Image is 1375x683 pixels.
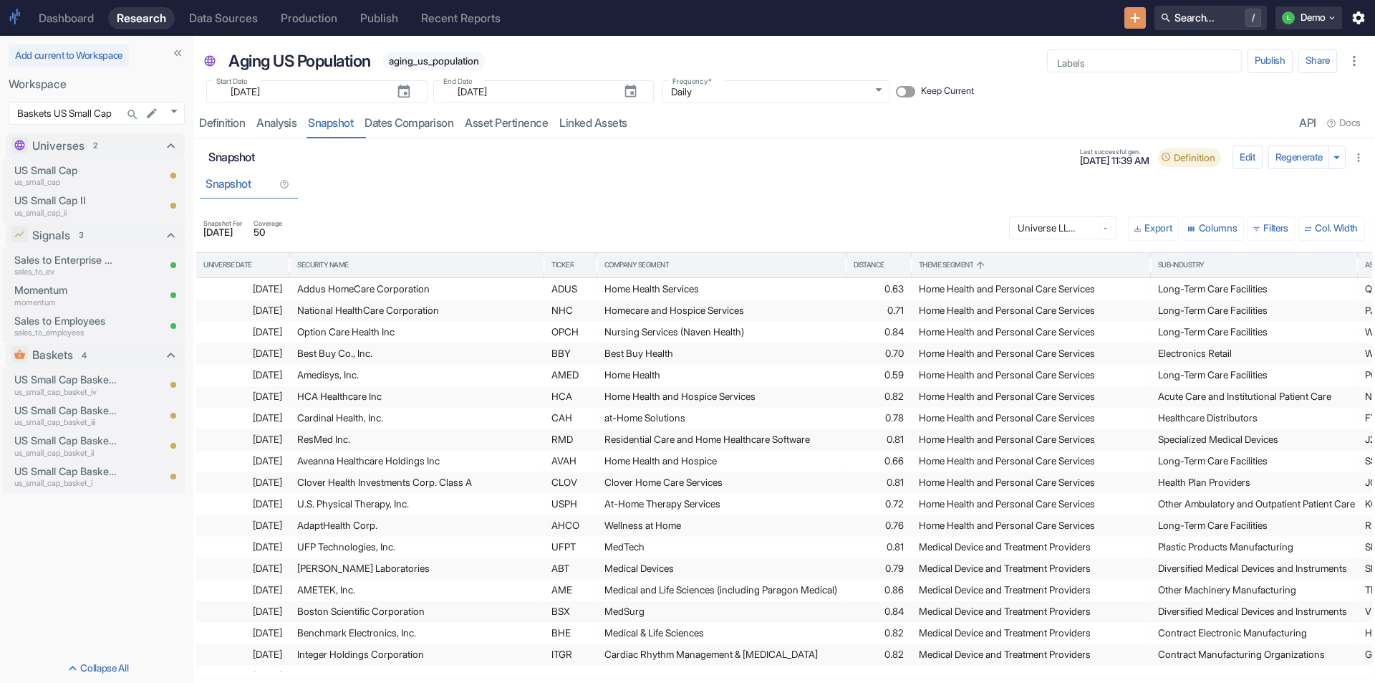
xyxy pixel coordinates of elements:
[108,7,175,29] a: Research
[203,300,282,321] div: [DATE]
[551,601,589,622] div: BSX
[551,408,589,429] div: CAH
[1080,148,1149,155] span: Last successful gen.
[604,386,839,407] div: Home Health and Hospice Services
[228,49,371,73] p: Aging US Population
[662,80,889,103] div: Daily
[919,365,1143,386] div: Home Health and Personal Care Services
[297,494,536,515] div: U.S. Physical Therapy, Inc.
[1158,365,1350,386] div: Long-Term Care Facilities
[297,601,536,622] div: Boston Scientific Corporation
[1182,216,1244,241] button: Select columns
[297,472,536,493] div: Clover Health Investments Corp. Class A
[919,472,1143,493] div: Home Health and Personal Care Services
[203,386,282,407] div: [DATE]
[1158,494,1350,515] div: Other Ambulatory and Outpatient Patient Care
[193,109,1375,138] div: resource tabs
[203,260,252,270] div: Universe Date
[216,76,248,87] label: Start Date
[551,260,574,270] div: Ticker
[604,408,839,429] div: at-Home Solutions
[14,163,117,178] p: US Small Cap
[297,537,536,558] div: UFP Technologies, Inc.
[14,464,117,489] a: US Small Cap Basket Ius_small_cap_basket_i
[302,109,359,138] a: Snapshot
[551,580,589,601] div: AME
[551,644,589,665] div: ITGR
[670,259,682,272] button: Sort
[551,300,589,321] div: NHC
[551,429,589,450] div: RMD
[359,109,459,138] a: Dates Comparison
[203,494,282,515] div: [DATE]
[551,279,589,300] div: ADUS
[919,580,1143,601] div: Medical Device and Treatment Providers
[854,623,904,644] div: 0.82
[459,109,554,138] a: Asset Pertinence
[14,207,117,219] p: us_small_cap_ii
[1168,152,1221,163] span: Definition
[281,11,337,25] div: Production
[1154,6,1267,30] button: Search.../
[225,45,375,77] div: Aging US Population
[14,176,117,188] p: us_small_cap
[30,7,102,29] a: Dashboard
[854,322,904,343] div: 0.84
[1099,223,1111,235] button: Open
[254,228,282,238] span: 50
[1158,644,1350,665] div: Contract Manufacturing Organizations
[203,228,242,238] span: [DATE]
[854,515,904,536] div: 0.76
[854,537,904,558] div: 0.81
[672,76,712,87] label: Frequency
[1158,558,1350,579] div: Diversified Medical Devices and Instruments
[1158,429,1350,450] div: Specialized Medical Devices
[14,372,117,398] a: US Small Cap Basket IVus_small_cap_basket_iv
[14,313,158,329] p: Sales to Employees
[14,193,117,209] p: US Small Cap II
[32,227,70,244] p: Signals
[3,657,190,680] button: Collapse All
[919,494,1143,515] div: Home Health and Personal Care Services
[604,644,839,665] div: Cardiac Rhythm Management & [MEDICAL_DATA]
[604,451,839,472] div: Home Health and Hospice
[9,76,185,93] p: Workspace
[604,429,839,450] div: Residential Care and Home Healthcare Software
[1268,145,1330,170] button: Regenerate
[919,429,1143,450] div: Home Health and Personal Care Services
[297,580,536,601] div: AMETEK, Inc.
[919,537,1143,558] div: Medical Device and Treatment Providers
[352,7,407,29] a: Publish
[122,105,143,125] button: Search...
[885,259,898,272] button: Sort
[14,464,117,479] p: US Small Cap Basket I
[142,103,162,123] button: edit
[1158,279,1350,300] div: Long-Term Care Facilities
[203,623,282,644] div: [DATE]
[14,266,117,278] p: sales_to_ev
[14,297,117,309] p: momentum
[9,102,185,125] div: Baskets US Small Cap
[551,623,589,644] div: BHE
[919,343,1143,364] div: Home Health and Personal Care Services
[1298,49,1337,73] button: Share
[14,477,117,489] p: us_small_cap_basket_i
[854,429,904,450] div: 0.81
[1158,515,1350,536] div: Long-Term Care Facilities
[854,343,904,364] div: 0.70
[349,259,362,272] button: Sort
[854,365,904,386] div: 0.59
[551,472,589,493] div: CLOV
[1248,49,1293,73] button: Publish
[199,116,245,130] div: Definition
[14,282,117,308] a: Momentummomentum
[551,537,589,558] div: UFPT
[383,55,485,67] span: aging_us_population
[1322,112,1366,135] button: Docs
[77,350,92,362] span: 4
[117,11,166,25] div: Research
[1282,11,1295,24] div: L
[1298,216,1365,241] button: Col. Width
[919,515,1143,536] div: Home Health and Personal Care Services
[251,109,302,138] a: analysis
